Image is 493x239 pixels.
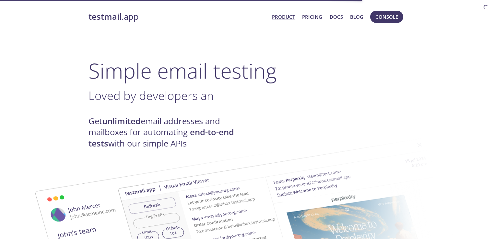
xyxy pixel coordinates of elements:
span: Console [375,13,398,21]
strong: end-to-end tests [88,126,234,149]
a: Blog [350,13,363,21]
button: Console [370,11,403,23]
strong: testmail [88,11,122,22]
a: testmail.app [88,11,267,22]
strong: unlimited [102,115,141,127]
a: Product [272,13,295,21]
h4: Get email addresses and mailboxes for automating with our simple APIs [88,116,247,149]
h1: Simple email testing [88,58,405,83]
a: Pricing [302,13,322,21]
span: Loved by developers an [88,87,214,103]
a: Docs [330,13,343,21]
